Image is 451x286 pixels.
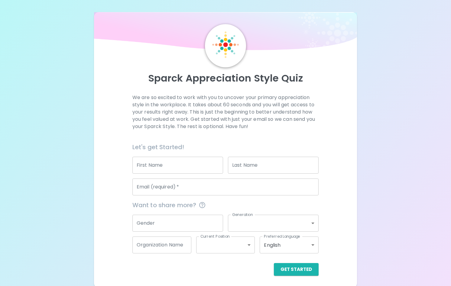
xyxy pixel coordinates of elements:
p: Sparck Appreciation Style Quiz [101,72,350,84]
label: Generation [232,212,253,217]
span: Want to share more? [132,200,319,210]
img: Sparck Logo [212,31,239,58]
p: We are so excited to work with you to uncover your primary appreciation style in the workplace. I... [132,94,319,130]
h6: Let's get Started! [132,142,319,152]
img: wave [94,12,357,53]
label: Current Position [200,234,230,239]
button: Get Started [274,263,319,276]
label: Preferred Language [264,234,300,239]
svg: This information is completely confidential and only used for aggregated appreciation studies at ... [199,201,206,209]
div: English [260,236,319,253]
